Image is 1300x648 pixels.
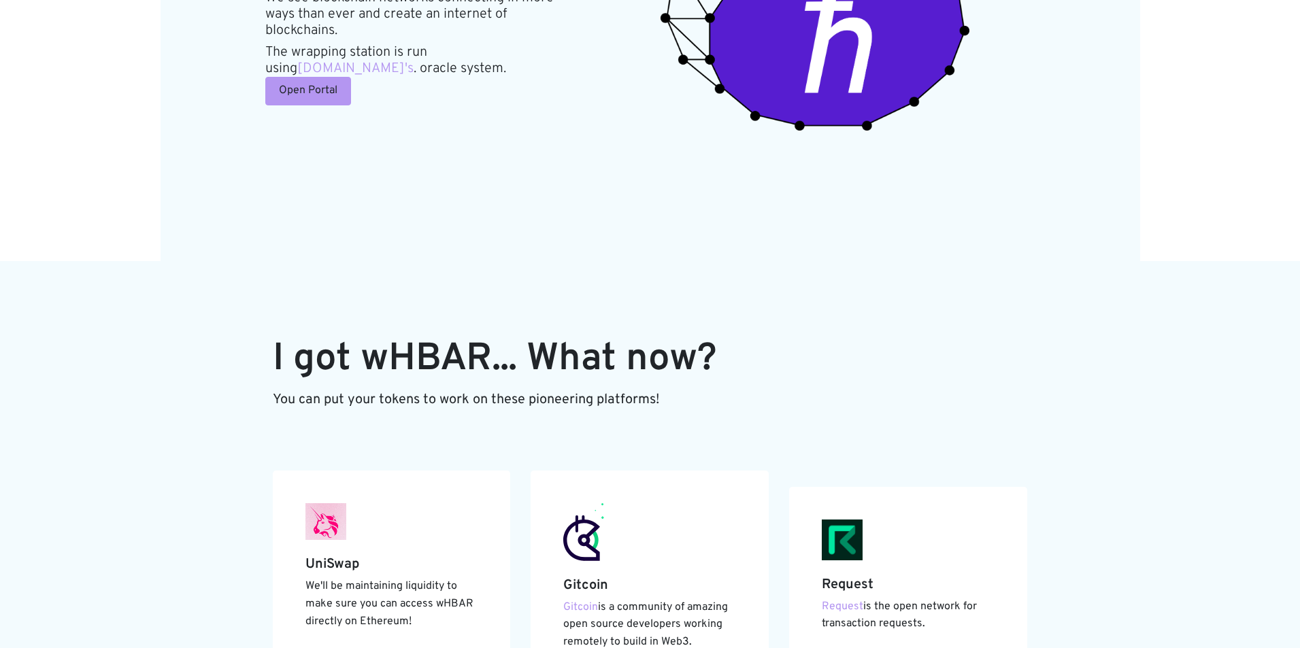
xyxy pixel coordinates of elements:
a: Open Portal [265,77,351,105]
a: Request [822,600,863,613]
p: We'll be maintaining liquidity to make sure you can access wHBAR directly on Ethereum! [305,578,478,630]
p: is the open network for transaction requests. [822,598,995,633]
a: Gitcoin [563,600,598,614]
img: a7d079ea-58b0-4a39-ae41-1101be8d34da.png [822,519,863,560]
h6: The wrapping station is run using . oracle system. [265,44,574,105]
h5: Request [822,577,995,593]
h5: Gitcoin [563,577,736,594]
p: You can put your tokens to work on these pioneering platforms! [273,389,769,411]
a: [DOMAIN_NAME]'s [297,60,414,78]
img: 6ebe2c50-8c78-46e3-ae90-a61b7fa873df.svg [563,503,604,561]
img: 7f530f42-c54f-4e2c-8e3a-43249c575ac3.jpeg [305,503,346,541]
h5: UniSwap [305,556,478,573]
h2: I got wHBAR... What now? [273,337,769,383]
